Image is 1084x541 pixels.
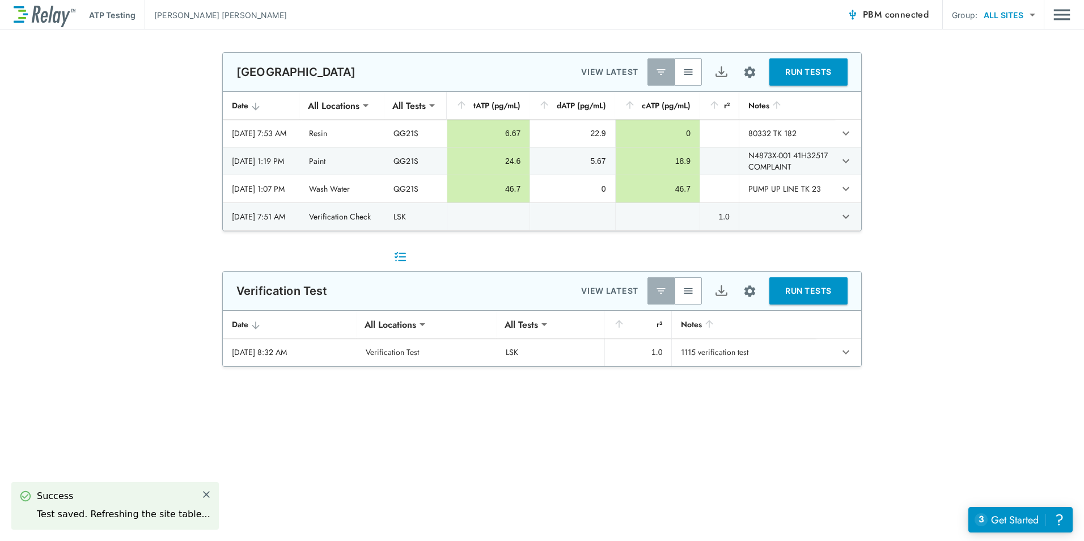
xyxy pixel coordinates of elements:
div: [DATE] 7:53 AM [232,128,291,139]
div: Test saved. Refreshing the site table... [37,508,210,521]
button: expand row [836,343,856,362]
th: Date [223,92,300,120]
table: sticky table [223,311,861,366]
img: Latest [655,66,667,78]
div: tATP (pg/mL) [456,99,520,112]
button: Site setup [735,276,765,306]
img: Export Icon [714,284,729,298]
div: 24.6 [456,155,520,167]
div: Notes [748,99,825,112]
div: 5.67 [539,155,605,167]
table: sticky table [223,92,861,231]
p: Group: [952,9,977,21]
div: All Locations [357,313,424,336]
button: RUN TESTS [769,277,848,305]
td: LSK [384,203,447,230]
img: Settings Icon [743,284,757,298]
td: Verification Test [357,339,497,366]
div: All Tests [497,313,546,336]
img: Settings Icon [743,65,757,79]
button: expand row [836,207,856,226]
td: Paint [300,147,384,175]
iframe: Resource center [968,507,1073,532]
div: [DATE] 8:32 AM [232,346,348,358]
img: Connected Icon [847,9,858,20]
img: Close Icon [201,489,211,500]
td: Wash Water [300,175,384,202]
button: Site setup [735,57,765,87]
p: [PERSON_NAME] [PERSON_NAME] [154,9,287,21]
span: connected [885,8,929,21]
button: PBM connected [842,3,933,26]
div: [DATE] 7:51 AM [232,211,291,222]
td: 1115 verification test [671,339,815,366]
button: Main menu [1053,4,1070,26]
img: Drawer Icon [1053,4,1070,26]
div: [DATE] 1:19 PM [232,155,291,167]
td: LSK [497,339,604,366]
p: VIEW LATEST [581,65,638,79]
img: View All [683,285,694,297]
img: Export Icon [714,65,729,79]
p: ATP Testing [89,9,135,21]
div: cATP (pg/mL) [624,99,691,112]
button: RUN TESTS [769,58,848,86]
div: 1.0 [614,346,663,358]
th: Date [223,311,357,339]
button: expand row [836,124,856,143]
div: Success [37,489,210,503]
td: QG21S [384,120,447,147]
button: expand row [836,179,856,198]
div: 46.7 [456,183,520,195]
td: QG21S [384,175,447,202]
img: LuminUltra Relay [14,3,75,27]
td: Resin [300,120,384,147]
td: PUMP UP LINE TK 23 [739,175,835,202]
div: 18.9 [625,155,691,167]
button: Export [708,277,735,305]
td: Verification Check [300,203,384,230]
div: 46.7 [625,183,691,195]
p: [GEOGRAPHIC_DATA] [236,65,356,79]
p: Verification Test [236,284,328,298]
span: PBM [863,7,929,23]
div: 22.9 [539,128,605,139]
button: expand row [836,151,856,171]
div: 0 [625,128,691,139]
td: 80332 TK 182 [739,120,835,147]
img: Latest [655,285,667,297]
div: 6.67 [456,128,520,139]
div: r² [709,99,730,112]
div: 1.0 [709,211,730,222]
div: [DATE] 1:07 PM [232,183,291,195]
img: Success [20,491,31,502]
td: QG21S [384,147,447,175]
div: All Locations [300,94,367,117]
button: Export [708,58,735,86]
div: Notes [681,318,806,331]
div: 0 [539,183,605,195]
img: View All [683,66,694,78]
div: dATP (pg/mL) [539,99,605,112]
div: All Tests [384,94,434,117]
p: VIEW LATEST [581,284,638,298]
div: r² [613,318,663,331]
td: N4873X-001 41H32517 COMPLAINT [739,147,835,175]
